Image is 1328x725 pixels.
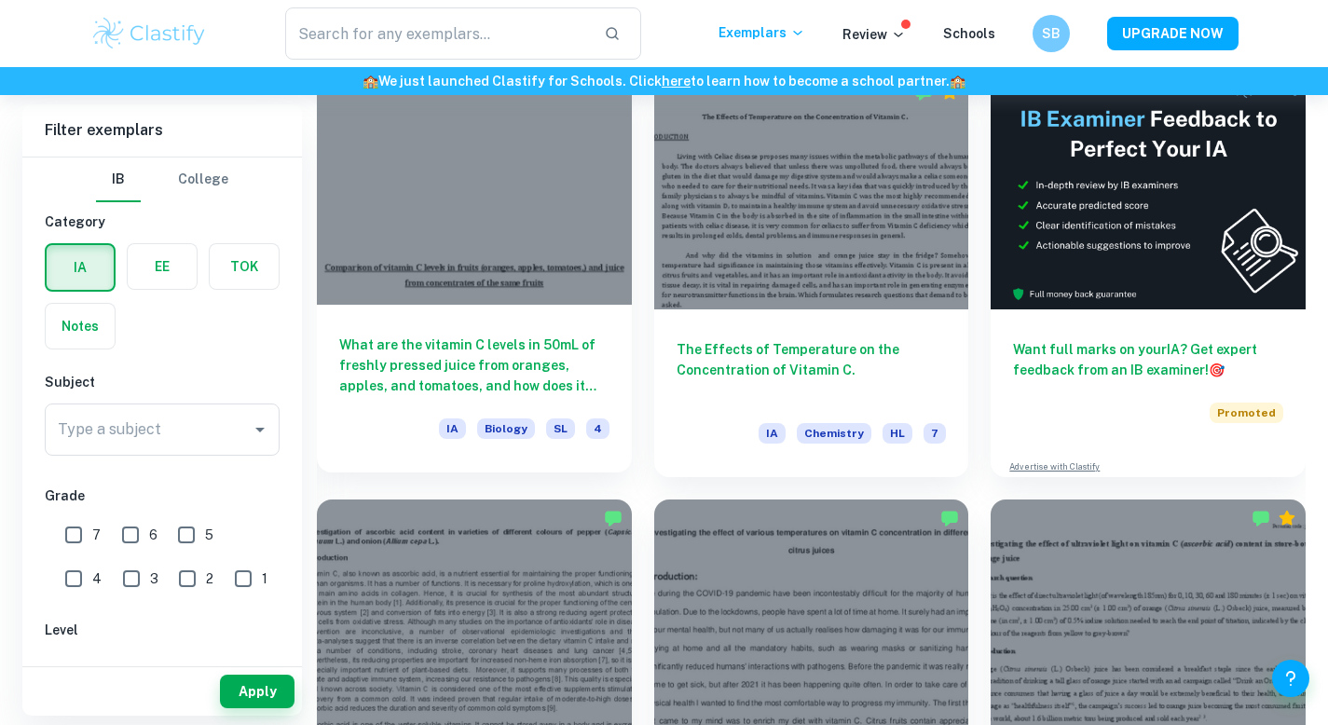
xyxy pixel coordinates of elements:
img: Thumbnail [991,74,1306,309]
span: 7 [924,423,946,444]
img: Marked [1252,509,1270,527]
button: Open [247,417,273,443]
span: 2 [206,568,213,589]
span: 1 [262,568,267,589]
span: 🏫 [363,74,378,89]
input: Search for any exemplars... [285,7,590,60]
h6: SB [1040,23,1061,44]
img: Marked [604,509,623,527]
h6: Want full marks on your IA ? Get expert feedback from an IB examiner! [1013,339,1283,380]
a: here [662,74,691,89]
h6: Grade [45,486,280,506]
h6: The Effects of Temperature on the Concentration of Vitamin C. [677,339,947,401]
span: 3 [150,568,158,589]
button: Help and Feedback [1272,660,1309,697]
button: IA [47,245,114,290]
a: Schools [943,26,995,41]
span: 5 [205,525,213,545]
div: Premium [940,83,959,102]
span: Chemistry [797,423,871,444]
h6: Subject [45,372,280,392]
button: EE [128,244,197,289]
h6: Filter exemplars [22,104,302,157]
span: HL [883,423,912,444]
button: Notes [46,304,115,349]
span: 🎯 [1209,362,1225,377]
button: College [178,157,228,202]
span: IA [759,423,786,444]
h6: We just launched Clastify for Schools. Click to learn how to become a school partner. [4,71,1324,91]
span: Biology [477,418,535,439]
span: 7 [92,525,101,545]
h6: Category [45,212,280,232]
span: 4 [92,568,102,589]
span: SL [546,418,575,439]
a: What are the vitamin C levels in 50mL of freshly pressed juice from oranges, apples, and tomatoes... [317,74,632,477]
p: Exemplars [719,22,805,43]
span: IA [439,418,466,439]
span: 6 [149,525,157,545]
a: Want full marks on yourIA? Get expert feedback from an IB examiner!PromotedAdvertise with Clastify [991,74,1306,477]
span: 🏫 [950,74,965,89]
button: UPGRADE NOW [1107,17,1239,50]
img: Clastify logo [90,15,209,52]
span: Promoted [1210,403,1283,423]
h6: What are the vitamin C levels in 50mL of freshly pressed juice from oranges, apples, and tomatoes... [339,335,609,396]
a: Advertise with Clastify [1009,460,1100,473]
img: Marked [940,509,959,527]
button: TOK [210,244,279,289]
h6: Level [45,620,280,640]
span: 4 [586,418,609,439]
div: Filter type choice [96,157,228,202]
p: Review [842,24,906,45]
a: The Effects of Temperature on the Concentration of Vitamin C.IAChemistryHL7 [654,74,969,477]
div: Premium [1278,509,1296,527]
button: Apply [220,675,294,708]
button: SB [1033,15,1070,52]
button: IB [96,157,141,202]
